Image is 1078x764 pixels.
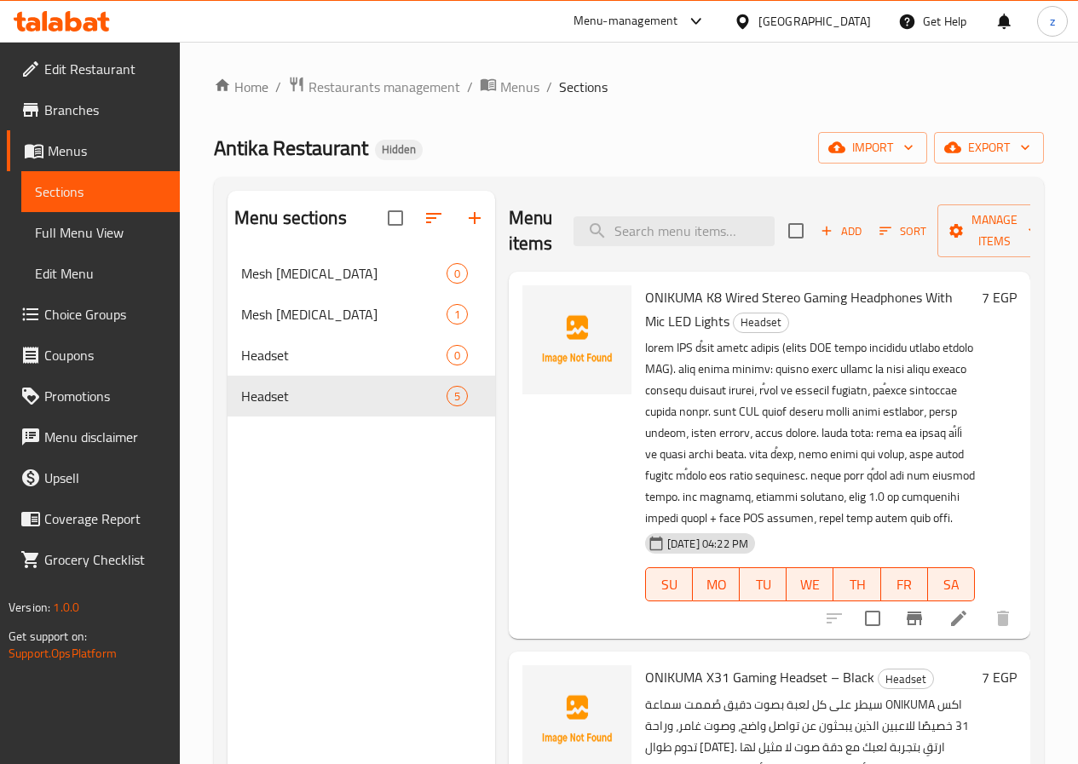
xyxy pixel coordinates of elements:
[875,218,931,244] button: Sort
[832,137,914,158] span: import
[983,598,1023,639] button: delete
[660,536,755,552] span: [DATE] 04:22 PM
[447,263,468,284] div: items
[951,210,1038,252] span: Manage items
[7,89,180,130] a: Branches
[840,572,873,597] span: TH
[214,77,268,97] a: Home
[7,294,180,335] a: Choice Groups
[44,508,166,529] span: Coverage Report
[793,572,827,597] span: WE
[228,376,495,416] div: Headset5
[546,77,552,97] li: /
[241,345,447,365] span: Headset
[48,141,166,161] span: Menus
[447,345,468,365] div: items
[9,625,87,647] span: Get support on:
[308,77,460,97] span: Restaurants management
[948,137,1030,158] span: export
[574,11,678,32] div: Menu-management
[522,285,631,394] img: ONIKUMA K8 Wired Stereo Gaming Headphones With Mic LED Lights
[480,76,539,98] a: Menus
[234,205,347,231] h2: Menu sections
[878,669,934,689] div: Headset
[44,345,166,365] span: Coupons
[214,129,368,167] span: Antika Restaurant
[467,77,473,97] li: /
[700,572,733,597] span: MO
[934,132,1044,164] button: export
[447,386,468,406] div: items
[7,498,180,539] a: Coverage Report
[574,216,775,246] input: search
[375,140,423,160] div: Hidden
[645,664,874,690] span: ONIKUMA X31 Gaming Headset – Black
[214,76,1044,98] nav: breadcrumb
[7,49,180,89] a: Edit Restaurant
[1050,12,1055,31] span: z
[734,313,788,332] span: Headset
[559,77,608,97] span: Sections
[888,572,921,597] span: FR
[7,335,180,376] a: Coupons
[228,253,495,294] div: Mesh [MEDICAL_DATA]0
[241,304,447,325] span: Mesh [MEDICAL_DATA]
[982,285,1017,309] h6: 7 EGP
[645,284,953,334] span: ONIKUMA K8 Wired Stereo Gaming Headphones With Mic LED Lights
[447,388,467,405] span: 5
[9,596,50,618] span: Version:
[228,246,495,423] nav: Menu sections
[53,596,79,618] span: 1.0.0
[814,218,868,244] button: Add
[35,181,166,202] span: Sections
[833,567,880,601] button: TH
[447,304,468,325] div: items
[228,294,495,335] div: Mesh [MEDICAL_DATA]1
[868,218,937,244] span: Sort items
[747,572,780,597] span: TU
[44,549,166,570] span: Grocery Checklist
[241,386,447,406] span: Headset
[740,567,787,601] button: TU
[879,669,933,689] span: Headset
[44,427,166,447] span: Menu disclaimer
[881,567,928,601] button: FR
[653,572,686,597] span: SU
[814,218,868,244] span: Add item
[778,213,814,249] span: Select section
[509,205,553,256] h2: Menu items
[7,539,180,580] a: Grocery Checklist
[935,572,968,597] span: SA
[21,253,180,294] a: Edit Menu
[693,567,740,601] button: MO
[855,600,891,636] span: Select to update
[454,198,495,238] button: Add section
[818,221,864,241] span: Add
[928,567,975,601] button: SA
[9,642,117,664] a: Support.OpsPlatform
[787,567,833,601] button: WE
[44,304,166,325] span: Choice Groups
[413,198,454,238] span: Sort sections
[35,222,166,243] span: Full Menu View
[7,416,180,457] a: Menu disclaimer
[758,12,871,31] div: [GEOGRAPHIC_DATA]
[375,142,423,157] span: Hidden
[275,77,281,97] li: /
[241,304,447,325] div: Mesh Nebulizer
[818,132,927,164] button: import
[937,204,1052,257] button: Manage items
[7,376,180,416] a: Promotions
[21,212,180,253] a: Full Menu View
[447,266,467,282] span: 0
[378,200,413,236] span: Select all sections
[35,263,166,284] span: Edit Menu
[894,598,935,639] button: Branch-specific-item
[241,263,447,284] div: Mesh Nebulizer
[948,608,969,629] a: Edit menu item
[982,665,1017,689] h6: 7 EGP
[241,263,447,284] span: Mesh [MEDICAL_DATA]
[7,130,180,171] a: Menus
